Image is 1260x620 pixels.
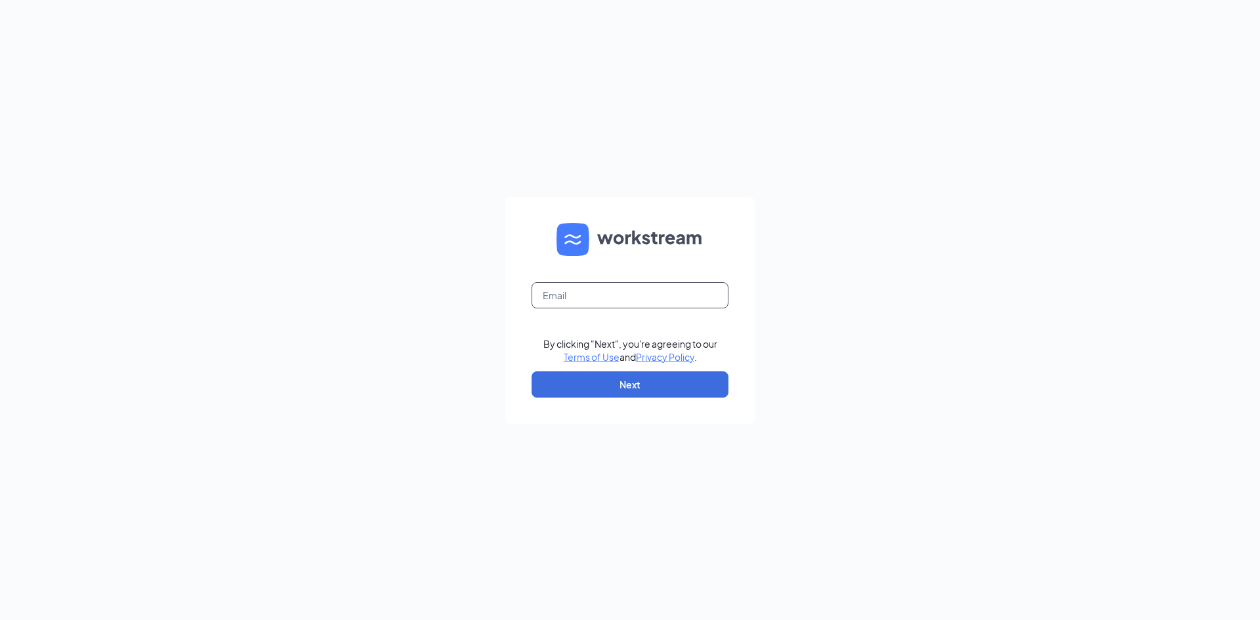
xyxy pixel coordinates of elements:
[636,351,694,363] a: Privacy Policy
[564,351,619,363] a: Terms of Use
[543,337,717,363] div: By clicking "Next", you're agreeing to our and .
[532,371,728,398] button: Next
[532,282,728,308] input: Email
[556,223,703,256] img: WS logo and Workstream text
